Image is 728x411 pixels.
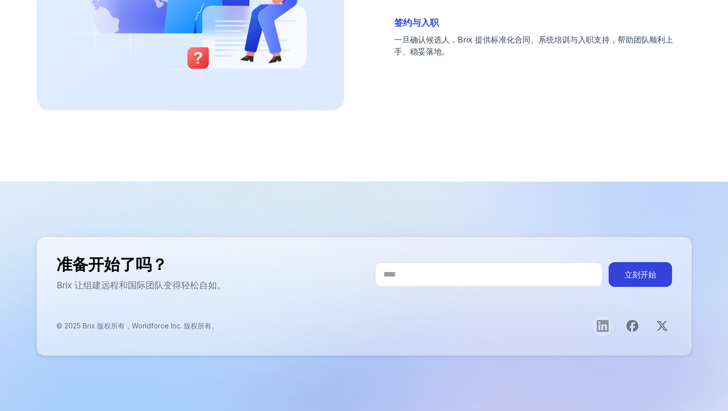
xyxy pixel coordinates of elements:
p: 一旦确认候选人，Brix 提供标准化合同、系统培训与入职支持，帮助团队顺利上手、稳妥落地。 [394,34,681,57]
button: 立刻开始 [609,262,672,287]
input: 您的邮箱 [375,262,603,287]
a: 打开X主页 [652,316,672,336]
h2: 准备开始了吗？ [56,257,226,273]
p: © 2025 Brix 版权所有，Worldforce Inc. 版权所有。 [56,321,218,331]
a: 打开Facebook页面 [623,316,642,336]
a: 打开LinkedIn主页 [593,316,613,336]
h3: 签约与入职 [394,16,681,30]
p: Brix 让组建远程和国际团队变得轻松自如。 [56,278,226,292]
